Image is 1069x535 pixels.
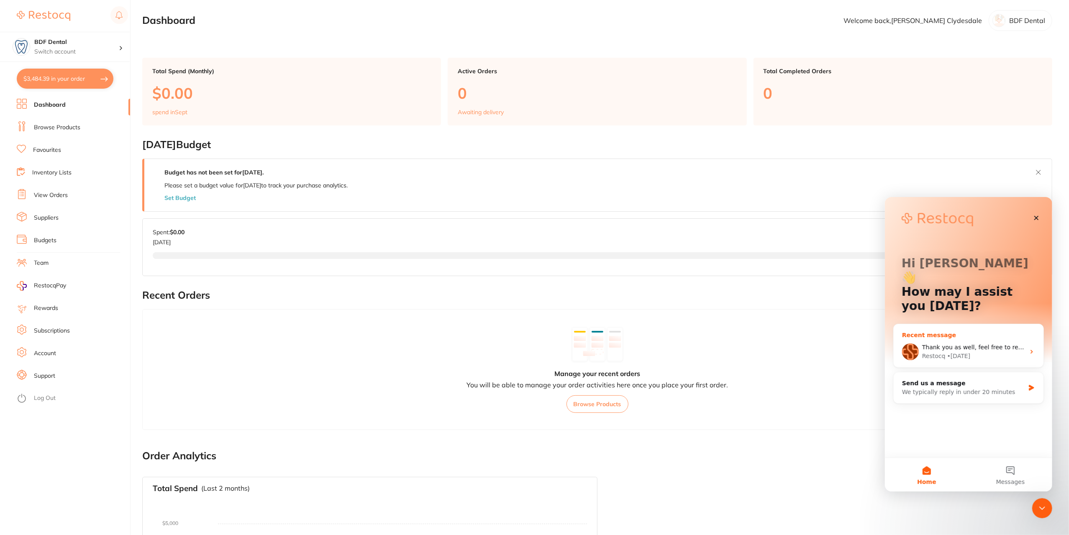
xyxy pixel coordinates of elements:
a: Total Spend (Monthly)$0.00spend inSept [142,58,441,125]
a: Log Out [34,394,56,402]
button: Browse Products [567,395,628,413]
p: You will be able to manage your order activities here once you place your first order. [467,381,728,389]
p: Please set a budget value for [DATE] to track your purchase analytics. [164,182,348,189]
h2: Order Analytics [142,450,1052,462]
p: Switch account [34,48,119,56]
div: Restocq [37,155,61,164]
a: Inventory Lists [32,169,72,177]
a: Favourites [33,146,61,154]
p: BDF Dental [1009,17,1045,24]
a: Dashboard [34,101,66,109]
a: View Orders [34,191,68,200]
iframe: Intercom live chat [1032,498,1052,518]
p: 0 [764,84,1042,102]
a: Suppliers [34,214,59,222]
iframe: Intercom live chat [885,197,1052,491]
a: Budgets [34,236,56,245]
div: Close [144,13,159,28]
button: Set Budget [164,195,196,201]
img: Restocq Logo [17,11,70,21]
p: Awaiting delivery [458,109,504,115]
h4: Manage your recent orders [554,370,640,377]
span: Thank you as well, feel free to reach out to [GEOGRAPHIC_DATA]. [37,147,228,154]
span: RestocqPay [34,282,66,290]
strong: Budget has not been set for [DATE] . [164,169,264,176]
p: Spent: [153,229,185,236]
p: [DATE] [153,236,185,246]
p: Active Orders [458,68,736,74]
a: Account [34,349,56,358]
p: Total Completed Orders [764,68,1042,74]
a: Total Completed Orders0 [754,58,1052,125]
button: Log Out [17,392,128,405]
strong: $0.00 [170,228,185,236]
a: Subscriptions [34,327,70,335]
p: Welcome back, [PERSON_NAME] Clydesdale [843,17,982,24]
h2: Dashboard [142,15,195,26]
p: Total Spend (Monthly) [152,68,431,74]
div: We typically reply in under 20 minutes [17,191,140,200]
a: Team [34,259,49,267]
h4: BDF Dental [34,38,119,46]
img: RestocqPay [17,281,27,291]
a: RestocqPay [17,281,66,291]
button: $3,484.39 in your order [17,69,113,89]
button: Messages [84,261,167,294]
h3: Total Spend [153,484,198,493]
div: Send us a message [17,182,140,191]
p: $0.00 [152,84,431,102]
h2: [DATE] Budget [142,139,1052,151]
img: BDF Dental [13,38,30,55]
p: (Last 2 months) [201,484,250,492]
span: Home [32,282,51,288]
a: Restocq Logo [17,6,70,26]
span: Messages [111,282,140,288]
p: 0 [458,84,736,102]
h2: Recent Orders [142,289,1052,301]
a: Support [34,372,55,380]
div: • [DATE] [62,155,86,164]
a: Browse Products [34,123,80,132]
div: Send us a messageWe typically reply in under 20 minutes [8,175,159,207]
a: Rewards [34,304,58,312]
p: spend in Sept [152,109,187,115]
a: Active Orders0Awaiting delivery [448,58,746,125]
